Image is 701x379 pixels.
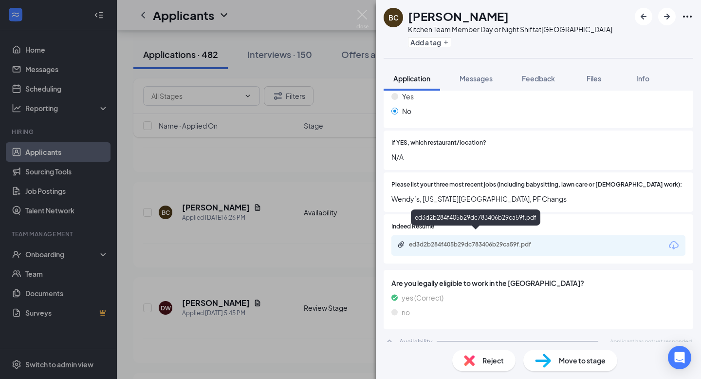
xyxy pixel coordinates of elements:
[668,346,691,369] div: Open Intercom Messenger
[402,91,414,102] span: Yes
[408,8,509,24] h1: [PERSON_NAME]
[397,241,555,250] a: Papercliped3d2b284f405b29dc783406b29ca59f.pdf
[635,8,652,25] button: ArrowLeftNew
[409,241,545,248] div: ed3d2b284f405b29dc783406b29ca59f.pdf
[522,74,555,83] span: Feedback
[402,106,411,116] span: No
[391,278,685,288] span: Are you legally eligible to work in the [GEOGRAPHIC_DATA]?
[391,222,434,231] span: Indeed Resume
[559,355,606,366] span: Move to stage
[393,74,430,83] span: Application
[638,11,649,22] svg: ArrowLeftNew
[482,355,504,366] span: Reject
[408,24,612,34] div: Kitchen Team Member Day or Night Shift at [GEOGRAPHIC_DATA]
[587,74,601,83] span: Files
[391,180,682,189] span: Please list your three most recent jobs (including babysitting, lawn care or [DEMOGRAPHIC_DATA] w...
[388,13,399,22] div: BC
[411,209,540,226] div: ed3d2b284f405b29dc783406b29ca59f.pdf
[682,11,693,22] svg: Ellipses
[443,39,449,45] svg: Plus
[658,8,676,25] button: ArrowRight
[402,307,410,318] span: no
[391,138,486,148] span: If YES, which restaurant/location?
[399,337,433,346] div: Availability
[661,11,673,22] svg: ArrowRight
[610,337,693,345] span: Applicant has not yet responded.
[460,74,493,83] span: Messages
[384,336,395,347] svg: ChevronUp
[668,240,680,251] svg: Download
[636,74,649,83] span: Info
[391,152,685,162] span: N/A
[397,241,405,248] svg: Paperclip
[408,37,451,47] button: PlusAdd a tag
[391,193,685,204] span: Wendy’s, [US_STATE][GEOGRAPHIC_DATA], PF Changs
[402,292,443,303] span: yes (Correct)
